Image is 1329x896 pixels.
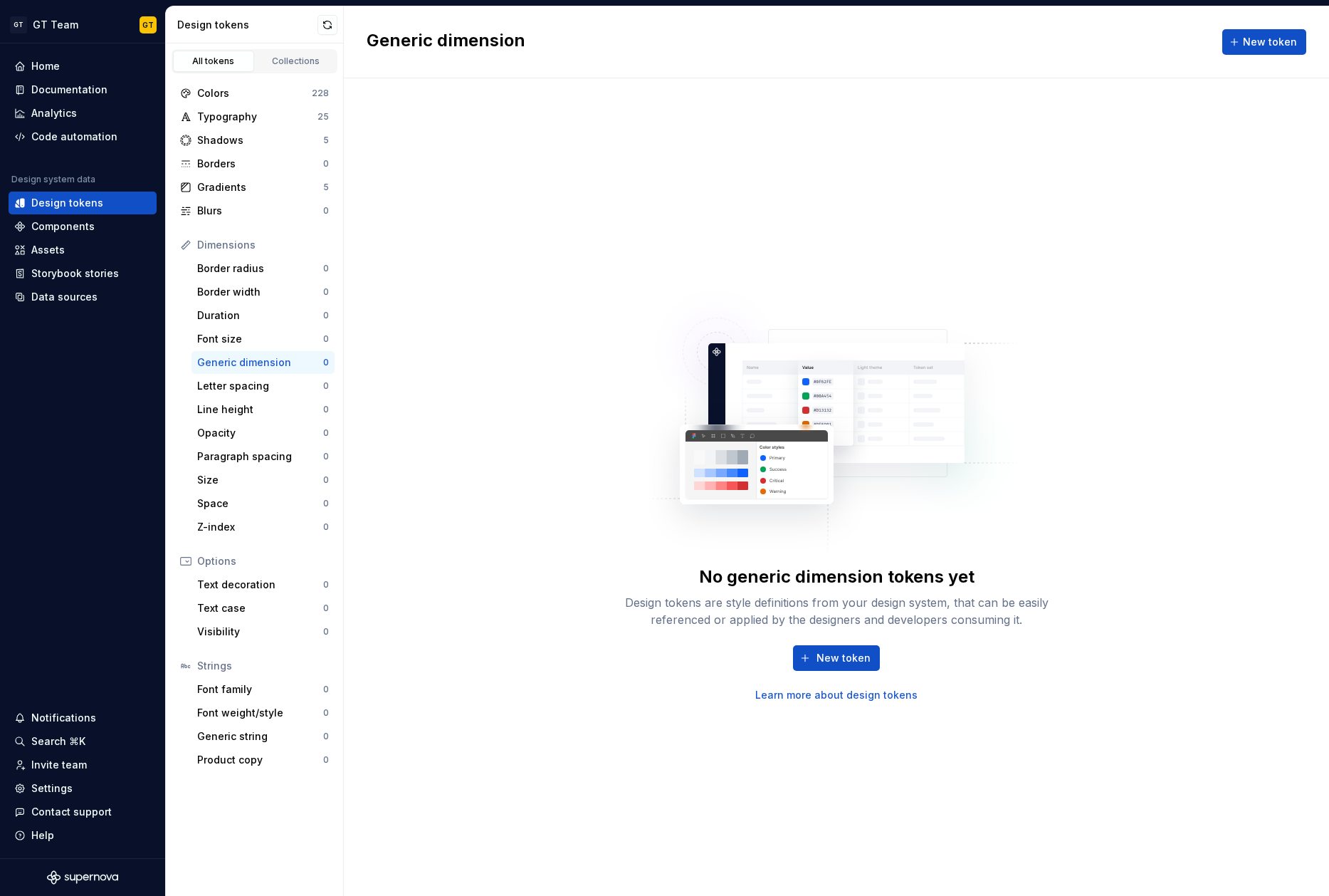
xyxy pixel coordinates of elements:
a: Home [9,55,157,78]
div: GT [142,19,154,31]
div: Help [31,828,54,843]
div: 0 [323,579,329,590]
div: GT [10,16,27,33]
div: Generic string [197,729,323,744]
a: Shadows5 [174,129,335,152]
div: Storybook stories [31,266,119,281]
div: 0 [323,707,329,719]
div: Settings [31,781,73,796]
div: Space [197,496,323,511]
div: Dimensions [197,238,329,252]
svg: Supernova Logo [47,870,118,885]
a: Assets [9,239,157,261]
div: Border radius [197,261,323,276]
div: Border width [197,285,323,299]
div: Strings [197,659,329,673]
a: Border radius0 [191,257,335,280]
a: Text decoration0 [191,573,335,596]
a: Typography25 [174,105,335,128]
div: Z-index [197,520,323,534]
div: Search ⌘K [31,734,85,749]
button: New token [1222,29,1306,55]
div: GT Team [33,18,78,32]
a: Analytics [9,102,157,125]
a: Border width0 [191,281,335,303]
span: New token [1243,35,1297,49]
a: Gradients5 [174,176,335,199]
div: Design system data [11,174,95,185]
div: 0 [323,310,329,321]
div: Design tokens [31,196,103,210]
div: Data sources [31,290,98,304]
div: Design tokens [177,18,317,32]
div: 0 [323,684,329,695]
div: No generic dimension tokens yet [699,566,975,588]
a: Invite team [9,754,157,776]
div: Contact support [31,805,112,819]
div: Borders [197,157,323,171]
div: Font size [197,332,323,346]
a: Font size0 [191,328,335,350]
button: Notifications [9,707,157,729]
div: 5 [323,135,329,146]
div: 0 [323,205,329,217]
div: Product copy [197,753,323,767]
div: Documentation [31,83,107,97]
div: Opacity [197,426,323,440]
div: 0 [323,404,329,415]
div: 0 [323,754,329,766]
div: Design tokens are style definitions from your design system, that can be easily referenced or app... [609,594,1064,628]
div: 0 [323,498,329,509]
div: Font weight/style [197,706,323,720]
a: Opacity0 [191,422,335,444]
button: New token [793,645,880,671]
a: Code automation [9,125,157,148]
div: Analytics [31,106,77,120]
a: Design tokens [9,192,157,214]
div: 0 [323,357,329,368]
a: Letter spacing0 [191,375,335,397]
div: 0 [323,474,329,486]
a: Generic dimension0 [191,351,335,374]
div: 0 [323,603,329,614]
div: Visibility [197,625,323,639]
div: 0 [323,451,329,462]
div: Notifications [31,711,96,725]
span: New token [816,651,871,665]
div: Assets [31,243,65,257]
div: Shadows [197,133,323,147]
div: Home [31,59,60,73]
a: Space0 [191,492,335,515]
div: Paragraph spacing [197,449,323,464]
div: 0 [323,158,329,170]
div: Invite team [31,758,87,772]
a: Font family0 [191,678,335,701]
a: Generic string0 [191,725,335,748]
div: Typography [197,110,317,124]
a: Colors228 [174,82,335,105]
div: 0 [323,521,329,533]
div: Options [197,554,329,568]
div: Components [31,219,95,234]
a: Duration0 [191,304,335,327]
a: Line height0 [191,398,335,421]
a: Components [9,215,157,238]
div: 25 [317,111,329,123]
a: Learn more about design tokens [755,688,918,702]
div: 0 [323,731,329,742]
div: Line height [197,402,323,417]
button: Help [9,824,157,847]
a: Text case0 [191,597,335,620]
div: Blurs [197,204,323,218]
div: 0 [323,263,329,274]
button: GTGT TeamGT [3,9,162,40]
a: Borders0 [174,152,335,175]
a: Settings [9,777,157,800]
div: 0 [323,333,329,345]
a: Font weight/style0 [191,702,335,724]
div: Collections [261,56,332,67]
div: 0 [323,427,329,439]
a: Documentation [9,78,157,101]
div: All tokens [178,56,249,67]
a: Storybook stories [9,262,157,285]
